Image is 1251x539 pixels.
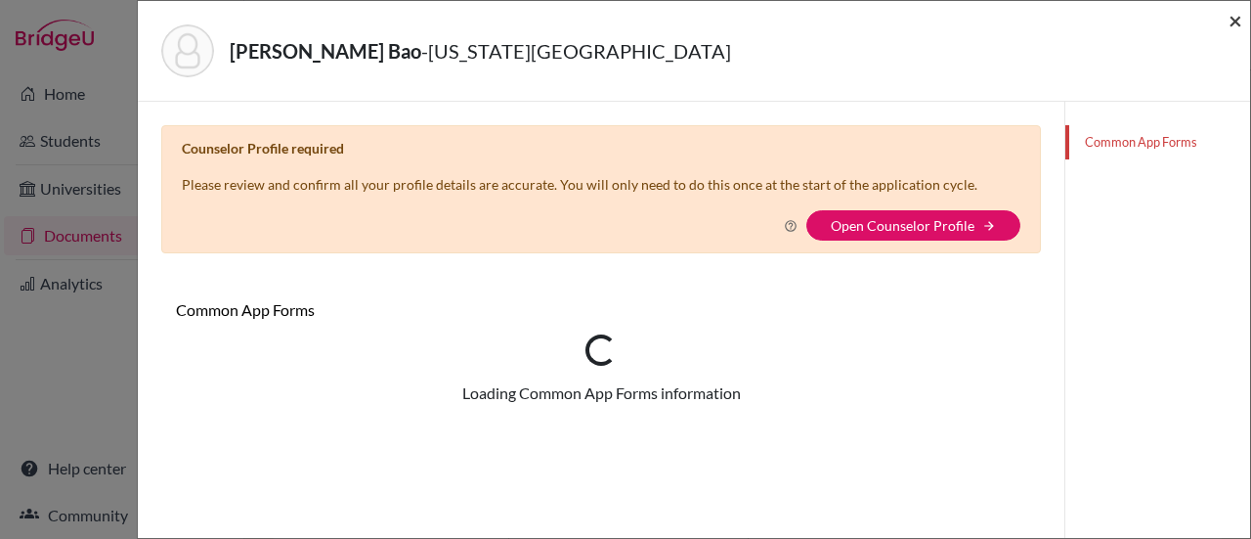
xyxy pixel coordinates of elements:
[1229,9,1242,32] button: Close
[982,219,996,233] i: arrow_forward
[230,39,421,63] strong: [PERSON_NAME] Bao
[806,210,1020,241] button: Open Counselor Profilearrow_forward
[421,39,731,63] span: - [US_STATE][GEOGRAPHIC_DATA]
[176,300,586,319] h6: Common App Forms
[831,217,974,234] a: Open Counselor Profile
[1229,6,1242,34] span: ×
[182,140,344,157] b: Counselor Profile required
[1065,125,1250,159] a: Common App Forms
[182,174,977,195] p: Please review and confirm all your profile details are accurate. You will only need to do this on...
[462,382,741,405] div: Loading Common App Forms information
